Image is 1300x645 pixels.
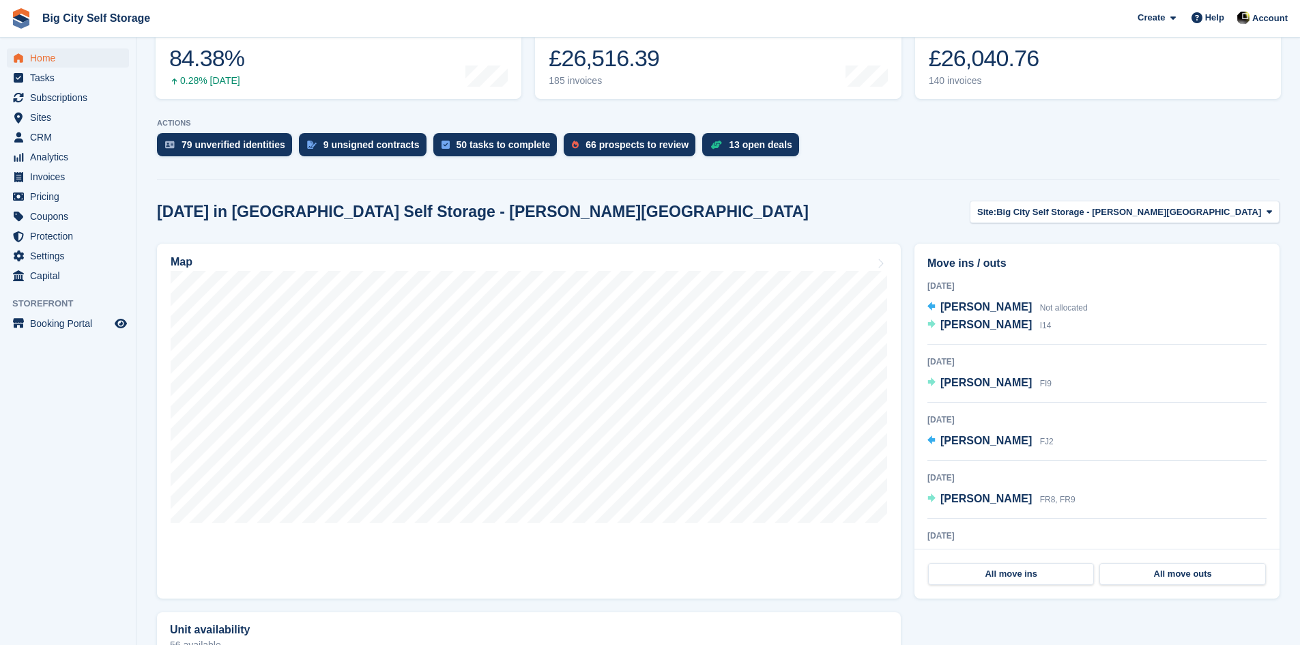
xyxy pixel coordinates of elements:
span: Sites [30,108,112,127]
div: [DATE] [927,472,1267,484]
a: menu [7,227,129,246]
img: task-75834270c22a3079a89374b754ae025e5fb1db73e45f91037f5363f120a921f8.svg [442,141,450,149]
a: Map [157,244,901,599]
a: menu [7,314,129,333]
span: Booking Portal [30,314,112,333]
span: Settings [30,246,112,266]
div: 0.28% [DATE] [169,75,244,87]
a: Occupancy 84.38% 0.28% [DATE] [156,12,521,99]
a: menu [7,68,129,87]
img: stora-icon-8386f47178a22dfd0bd8f6a31ec36ba5ce8667c1dd55bd0f319d3a0aa187defe.svg [11,8,31,29]
span: Protection [30,227,112,246]
a: menu [7,246,129,266]
span: Big City Self Storage - [PERSON_NAME][GEOGRAPHIC_DATA] [996,205,1261,219]
a: menu [7,48,129,68]
p: ACTIONS [157,119,1280,128]
a: [PERSON_NAME] FR8, FR9 [927,491,1075,508]
span: Coupons [30,207,112,226]
span: [PERSON_NAME] [940,301,1032,313]
span: I14 [1040,321,1052,330]
span: FR8, FR9 [1040,495,1075,504]
span: [PERSON_NAME] [940,493,1032,504]
span: Analytics [30,147,112,167]
div: 9 unsigned contracts [323,139,420,150]
span: Help [1205,11,1224,25]
a: Awaiting payment £26,040.76 140 invoices [915,12,1281,99]
span: Storefront [12,297,136,311]
h2: Unit availability [170,624,250,636]
span: Not allocated [1040,303,1088,313]
span: Account [1252,12,1288,25]
a: [PERSON_NAME] FJ2 [927,433,1054,450]
a: 13 open deals [702,133,806,163]
span: [PERSON_NAME] [940,435,1032,446]
span: Home [30,48,112,68]
a: menu [7,88,129,107]
a: menu [7,167,129,186]
a: 50 tasks to complete [433,133,564,163]
div: 50 tasks to complete [457,139,551,150]
div: [DATE] [927,356,1267,368]
a: All move ins [928,563,1094,585]
span: FJ2 [1040,437,1054,446]
h2: Map [171,256,192,268]
a: menu [7,207,129,226]
a: 79 unverified identities [157,133,299,163]
div: 140 invoices [929,75,1039,87]
div: 185 invoices [549,75,659,87]
img: prospect-51fa495bee0391a8d652442698ab0144808aea92771e9ea1ae160a38d050c398.svg [572,141,579,149]
a: Preview store [113,315,129,332]
div: £26,040.76 [929,44,1039,72]
img: verify_identity-adf6edd0f0f0b5bbfe63781bf79b02c33cf7c696d77639b501bdc392416b5a36.svg [165,141,175,149]
a: Month-to-date sales £26,516.39 185 invoices [535,12,901,99]
span: CRM [30,128,112,147]
a: menu [7,187,129,206]
span: Invoices [30,167,112,186]
a: 9 unsigned contracts [299,133,433,163]
span: Subscriptions [30,88,112,107]
span: Site: [977,205,996,219]
a: All move outs [1099,563,1265,585]
span: [PERSON_NAME] [940,377,1032,388]
div: [DATE] [927,530,1267,542]
div: [DATE] [927,280,1267,292]
img: deal-1b604bf984904fb50ccaf53a9ad4b4a5d6e5aea283cecdc64d6e3604feb123c2.svg [710,140,722,149]
a: [PERSON_NAME] I14 [927,317,1051,334]
span: Create [1138,11,1165,25]
div: 84.38% [169,44,244,72]
span: Tasks [30,68,112,87]
div: 79 unverified identities [182,139,285,150]
a: menu [7,147,129,167]
img: Patrick Nevin [1237,11,1250,25]
a: menu [7,108,129,127]
span: Capital [30,266,112,285]
div: £26,516.39 [549,44,659,72]
h2: [DATE] in [GEOGRAPHIC_DATA] Self Storage - [PERSON_NAME][GEOGRAPHIC_DATA] [157,203,809,221]
a: 66 prospects to review [564,133,702,163]
span: Pricing [30,187,112,206]
div: [DATE] [927,414,1267,426]
div: 13 open deals [729,139,792,150]
span: FI9 [1040,379,1052,388]
a: Big City Self Storage [37,7,156,29]
span: [PERSON_NAME] [940,319,1032,330]
a: menu [7,266,129,285]
div: 66 prospects to review [586,139,689,150]
h2: Move ins / outs [927,255,1267,272]
a: [PERSON_NAME] Not allocated [927,299,1088,317]
a: [PERSON_NAME] FI9 [927,375,1052,392]
button: Site: Big City Self Storage - [PERSON_NAME][GEOGRAPHIC_DATA] [970,201,1280,223]
img: contract_signature_icon-13c848040528278c33f63329250d36e43548de30e8caae1d1a13099fd9432cc5.svg [307,141,317,149]
a: menu [7,128,129,147]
